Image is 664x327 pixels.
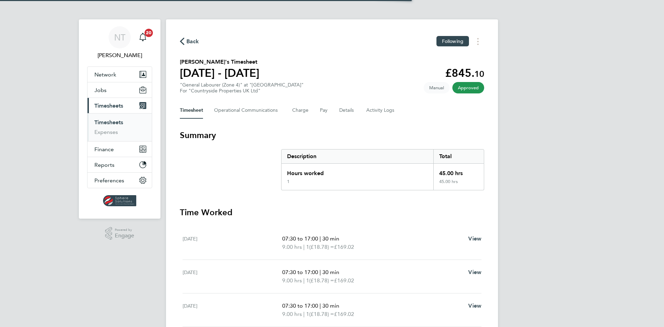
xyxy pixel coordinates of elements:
[87,195,152,206] a: Go to home page
[105,227,135,240] a: Powered byEngage
[309,311,334,317] span: (£18.78) =
[306,243,309,251] span: 1
[433,164,484,179] div: 45.00 hrs
[320,269,321,275] span: |
[320,102,328,119] button: Pay
[87,51,152,60] span: Nathan Taylor
[322,235,339,242] span: 30 min
[282,244,302,250] span: 9.00 hrs
[306,276,309,285] span: 1
[436,36,469,46] button: Following
[442,38,463,44] span: Following
[303,244,305,250] span: |
[366,102,395,119] button: Activity Logs
[114,33,126,42] span: NT
[94,162,114,168] span: Reports
[452,82,484,93] span: This timesheet has been approved.
[87,98,152,113] button: Timesheets
[445,66,484,80] app-decimal: £845.
[303,277,305,284] span: |
[468,269,481,275] span: View
[468,235,481,243] a: View
[180,58,259,66] h2: [PERSON_NAME]'s Timesheet
[282,269,318,275] span: 07:30 to 17:00
[306,310,309,318] span: 1
[474,69,484,79] span: 10
[115,233,134,239] span: Engage
[334,311,354,317] span: £169.02
[180,66,259,80] h1: [DATE] - [DATE]
[282,149,433,163] div: Description
[320,235,321,242] span: |
[145,29,153,37] span: 20
[309,277,334,284] span: (£18.78) =
[180,88,304,94] div: For "Countryside Properties UK Ltd"
[281,149,484,190] div: Summary
[282,235,318,242] span: 07:30 to 17:00
[214,102,281,119] button: Operational Communications
[303,311,305,317] span: |
[94,71,116,78] span: Network
[339,102,355,119] button: Details
[79,19,160,219] nav: Main navigation
[94,177,124,184] span: Preferences
[292,102,309,119] button: Charge
[282,302,318,309] span: 07:30 to 17:00
[87,26,152,60] a: NT[PERSON_NAME]
[320,302,321,309] span: |
[103,195,137,206] img: spheresolutions-logo-retina.png
[180,102,203,119] button: Timesheet
[87,82,152,98] button: Jobs
[282,311,302,317] span: 9.00 hrs
[180,130,484,141] h3: Summary
[472,36,484,47] button: Timesheets Menu
[94,102,123,109] span: Timesheets
[468,302,481,309] span: View
[94,119,123,126] a: Timesheets
[282,164,433,179] div: Hours worked
[282,277,302,284] span: 9.00 hrs
[334,244,354,250] span: £169.02
[433,149,484,163] div: Total
[180,37,199,46] button: Back
[424,82,450,93] span: This timesheet was manually created.
[87,113,152,141] div: Timesheets
[322,269,339,275] span: 30 min
[186,37,199,46] span: Back
[468,302,481,310] a: View
[468,268,481,276] a: View
[180,82,304,94] div: "General Labourer (Zone 4)" at "[GEOGRAPHIC_DATA]"
[287,179,289,184] div: 1
[468,235,481,242] span: View
[183,302,282,318] div: [DATE]
[87,157,152,172] button: Reports
[94,87,107,93] span: Jobs
[94,146,114,153] span: Finance
[180,207,484,218] h3: Time Worked
[309,244,334,250] span: (£18.78) =
[94,129,118,135] a: Expenses
[136,26,150,48] a: 20
[183,235,282,251] div: [DATE]
[334,277,354,284] span: £169.02
[87,142,152,157] button: Finance
[115,227,134,233] span: Powered by
[183,268,282,285] div: [DATE]
[87,67,152,82] button: Network
[433,179,484,190] div: 45.00 hrs
[87,173,152,188] button: Preferences
[322,302,339,309] span: 30 min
